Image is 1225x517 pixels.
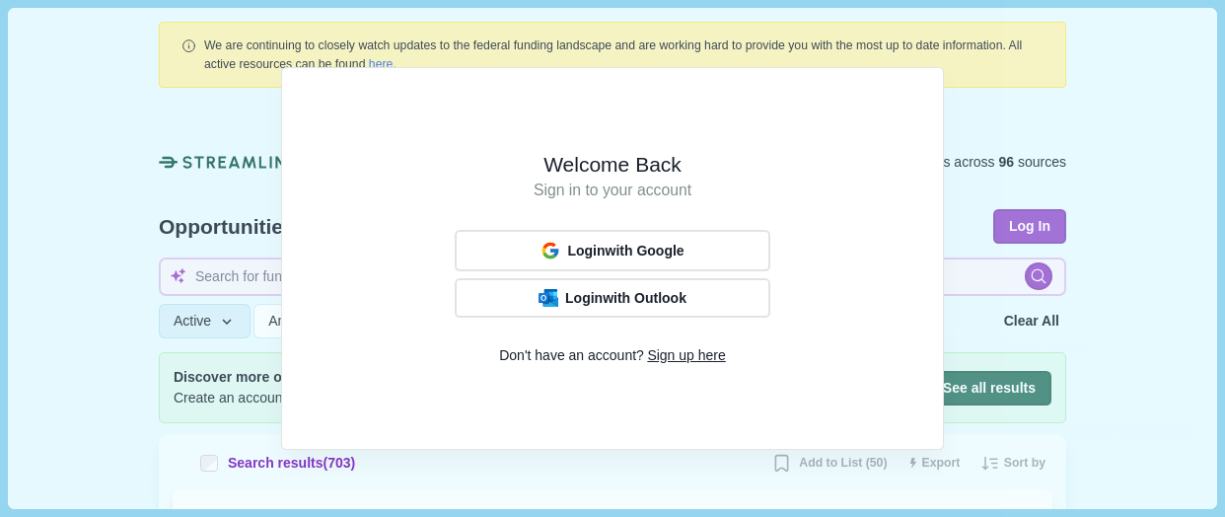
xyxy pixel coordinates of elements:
span: Login with Google [567,243,684,259]
h1: Welcome Back [310,151,915,179]
button: Loginwith Google [455,230,770,271]
img: Outlook Logo [539,289,558,308]
button: Outlook LogoLoginwith Outlook [455,278,770,318]
span: Login with Outlook [565,290,686,307]
span: Sign up here [647,345,725,366]
span: Don't have an account? [499,345,644,366]
h1: Sign in to your account [310,179,915,203]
